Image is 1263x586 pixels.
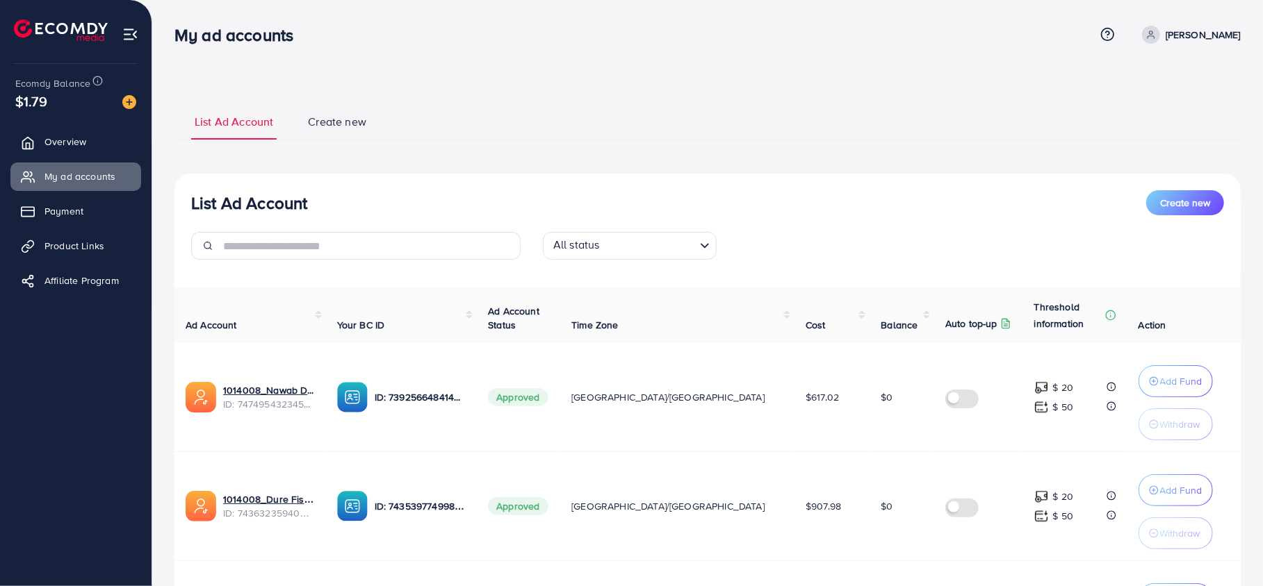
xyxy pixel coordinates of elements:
span: Cost [806,318,826,332]
p: ID: 7392566484146585617 [375,389,466,405]
img: top-up amount [1034,400,1049,415]
p: $ 20 [1053,379,1074,396]
button: Add Fund [1139,474,1213,506]
span: Ecomdy Balance [15,76,90,90]
span: Payment [44,204,83,218]
span: Ad Account [186,318,237,332]
span: All status [551,234,603,256]
a: 1014008_Nawab Din Women_1740398439284 [223,383,315,397]
button: Withdraw [1139,517,1213,549]
span: Approved [488,388,548,406]
a: My ad accounts [10,162,141,190]
span: Action [1139,318,1166,332]
a: Affiliate Program [10,267,141,294]
a: Payment [10,197,141,225]
img: image [122,95,136,109]
span: ID: 7436323594088497168 [223,506,315,520]
span: [GEOGRAPHIC_DATA]/[GEOGRAPHIC_DATA] [571,390,765,404]
button: Create new [1146,190,1224,215]
input: Search for option [604,235,694,256]
img: top-up amount [1034,380,1049,395]
span: Create new [308,114,366,130]
p: ID: 7435397749987917840 [375,498,466,514]
p: $ 50 [1053,508,1074,524]
span: Overview [44,135,86,149]
img: top-up amount [1034,489,1049,504]
span: $1.79 [15,91,47,111]
a: Overview [10,128,141,156]
span: Affiliate Program [44,274,119,287]
span: [GEOGRAPHIC_DATA]/[GEOGRAPHIC_DATA] [571,499,765,513]
a: [PERSON_NAME] [1136,26,1241,44]
img: ic-ba-acc.ded83a64.svg [337,382,368,412]
span: $907.98 [806,499,841,513]
h3: List Ad Account [191,193,307,213]
iframe: Chat [1204,524,1253,576]
p: Threshold information [1034,299,1102,332]
span: Create new [1160,196,1210,210]
img: ic-ads-acc.e4c84228.svg [186,382,216,412]
p: Auto top-up [945,315,997,332]
img: ic-ads-acc.e4c84228.svg [186,491,216,521]
span: $0 [881,499,893,513]
div: Search for option [543,232,717,260]
p: $ 20 [1053,488,1074,505]
span: ID: 7474954323450150928 [223,397,315,411]
span: List Ad Account [195,114,273,130]
img: menu [122,26,138,42]
span: Ad Account Status [488,304,539,332]
p: [PERSON_NAME] [1166,26,1241,43]
span: $617.02 [806,390,839,404]
a: Product Links [10,232,141,260]
button: Add Fund [1139,365,1213,397]
span: $0 [881,390,893,404]
div: <span class='underline'>1014008_Nawab Din Women_1740398439284</span></br>7474954323450150928 [223,383,315,412]
button: Withdraw [1139,408,1213,440]
span: Time Zone [571,318,618,332]
h3: My ad accounts [174,25,304,45]
span: Approved [488,497,548,515]
p: Withdraw [1160,525,1200,542]
span: My ad accounts [44,169,115,183]
a: 1014008_Dure Fishan_1731404018103 [223,492,315,506]
img: top-up amount [1034,509,1049,524]
p: Withdraw [1160,416,1200,433]
img: ic-ba-acc.ded83a64.svg [337,491,368,521]
p: Add Fund [1160,373,1203,390]
img: logo [14,19,108,41]
div: <span class='underline'>1014008_Dure Fishan_1731404018103</span></br>7436323594088497168 [223,492,315,521]
span: Balance [881,318,918,332]
p: $ 50 [1053,399,1074,415]
p: Add Fund [1160,482,1203,499]
span: Product Links [44,239,104,253]
span: Your BC ID [337,318,385,332]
